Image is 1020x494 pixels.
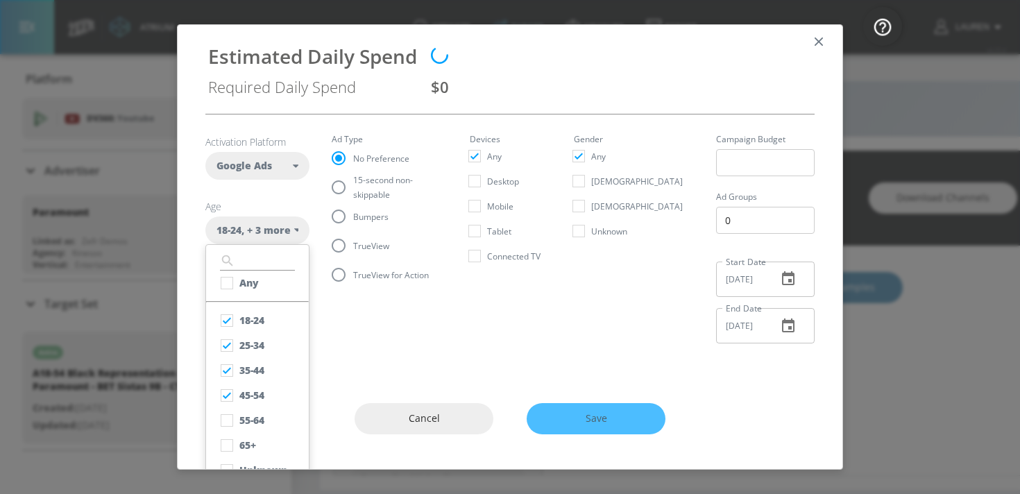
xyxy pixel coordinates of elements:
span: Tablet [487,224,511,239]
span: No Preference [353,151,409,166]
span: Mobile [487,199,513,214]
button: 18-24 [206,308,309,333]
div: Unknown [239,463,287,477]
div: 25-34 [239,339,264,352]
span: Bumpers [353,210,389,224]
div: Google Ads [205,152,309,180]
span: 15-second non-skippable [353,173,436,202]
span: Connected TV [487,249,541,264]
button: Unknown [206,458,309,483]
span: Cancel [382,410,466,427]
div: 18-24 [239,314,264,327]
div: 55-64 [239,414,264,427]
button: 45-54 [206,383,309,408]
button: Open Resource Center [863,7,902,46]
h6: Age [205,200,309,213]
span: , + 3 more [241,223,291,237]
div: Any [239,276,259,289]
button: 35-44 [206,358,309,383]
div: 65+ [239,438,256,452]
div: 18-24, + 3 more [205,216,309,244]
h6: Activation Platform [205,135,309,148]
span: Any [487,149,502,164]
label: Campaign Budget [716,135,815,144]
legend: Devices [470,135,500,144]
button: 65+ [206,433,309,458]
button: Any [206,271,309,296]
span: TrueView for Action [353,268,429,282]
div: 35-44 [239,364,264,377]
span: Any [591,149,606,164]
span: Desktop [487,174,519,189]
span: TrueView [353,239,389,253]
span: [DEMOGRAPHIC_DATA] [591,199,683,214]
button: 25-34 [206,333,309,358]
span: Unknown [591,224,627,239]
div: 45-54 [239,389,264,402]
legend: Ad Type [332,135,363,144]
label: Ad Groups [716,193,815,201]
div: $0 [431,76,812,97]
span: Google Ads [216,159,272,173]
legend: Gender [574,135,603,144]
button: Cancel [355,403,493,434]
span: [DEMOGRAPHIC_DATA] [591,174,683,189]
div: Required Daily Spend [208,76,417,97]
div: Estimated Daily Spend [208,43,417,69]
button: 55-64 [206,408,309,433]
span: 18-24 [216,223,241,237]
